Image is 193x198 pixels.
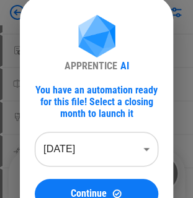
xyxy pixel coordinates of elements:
[35,132,158,166] div: [DATE]
[35,84,158,119] div: You have an automation ready for this file! Select a closing month to launch it
[72,15,122,60] img: Apprentice AI
[120,60,129,72] div: AI
[65,60,117,72] div: APPRENTICE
